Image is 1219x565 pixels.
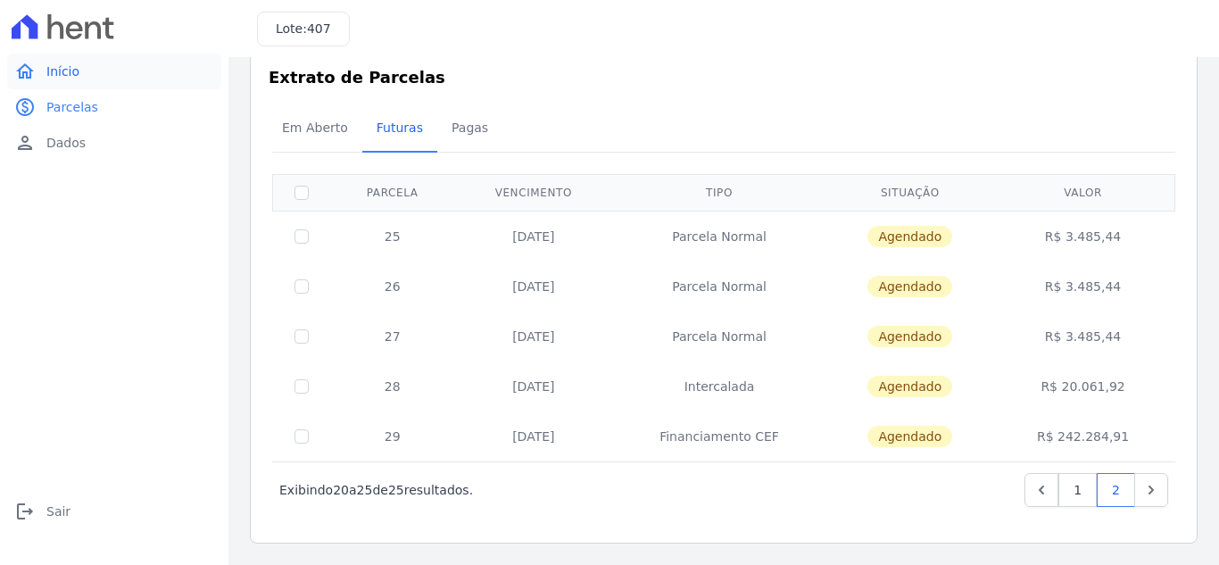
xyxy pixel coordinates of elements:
[867,376,952,397] span: Agendado
[454,312,612,361] td: [DATE]
[1097,473,1135,507] a: 2
[612,174,825,211] th: Tipo
[867,326,952,347] span: Agendado
[1058,473,1097,507] a: 1
[46,62,79,80] span: Início
[454,174,612,211] th: Vencimento
[437,106,502,153] a: Pagas
[46,98,98,116] span: Parcelas
[14,132,36,154] i: person
[867,226,952,247] span: Agendado
[867,426,952,447] span: Agendado
[14,61,36,82] i: home
[994,312,1172,361] td: R$ 3.485,44
[307,21,331,36] span: 407
[388,483,404,497] span: 25
[330,174,454,211] th: Parcela
[1024,473,1058,507] a: Previous
[271,110,359,145] span: Em Aberto
[7,125,221,161] a: personDados
[14,96,36,118] i: paid
[268,106,362,153] a: Em Aberto
[330,411,454,461] td: 29
[454,211,612,262] td: [DATE]
[333,483,349,497] span: 20
[994,174,1172,211] th: Valor
[441,110,499,145] span: Pagas
[612,262,825,312] td: Parcela Normal
[994,262,1172,312] td: R$ 3.485,44
[46,134,86,152] span: Dados
[1134,473,1168,507] a: Next
[994,211,1172,262] td: R$ 3.485,44
[994,411,1172,461] td: R$ 242.284,91
[46,503,70,520] span: Sair
[279,481,473,499] p: Exibindo a de resultados.
[612,361,825,411] td: Intercalada
[612,411,825,461] td: Financiamento CEF
[994,361,1172,411] td: R$ 20.061,92
[612,312,825,361] td: Parcela Normal
[366,110,434,145] span: Futuras
[330,211,454,262] td: 25
[7,494,221,529] a: logoutSair
[7,89,221,125] a: paidParcelas
[14,501,36,522] i: logout
[330,262,454,312] td: 26
[269,65,1179,89] h3: Extrato de Parcelas
[330,361,454,411] td: 28
[276,20,331,38] h3: Lote:
[330,312,454,361] td: 27
[867,276,952,297] span: Agendado
[357,483,373,497] span: 25
[826,174,994,211] th: Situação
[454,262,612,312] td: [DATE]
[454,361,612,411] td: [DATE]
[454,411,612,461] td: [DATE]
[362,106,437,153] a: Futuras
[7,54,221,89] a: homeInício
[612,211,825,262] td: Parcela Normal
